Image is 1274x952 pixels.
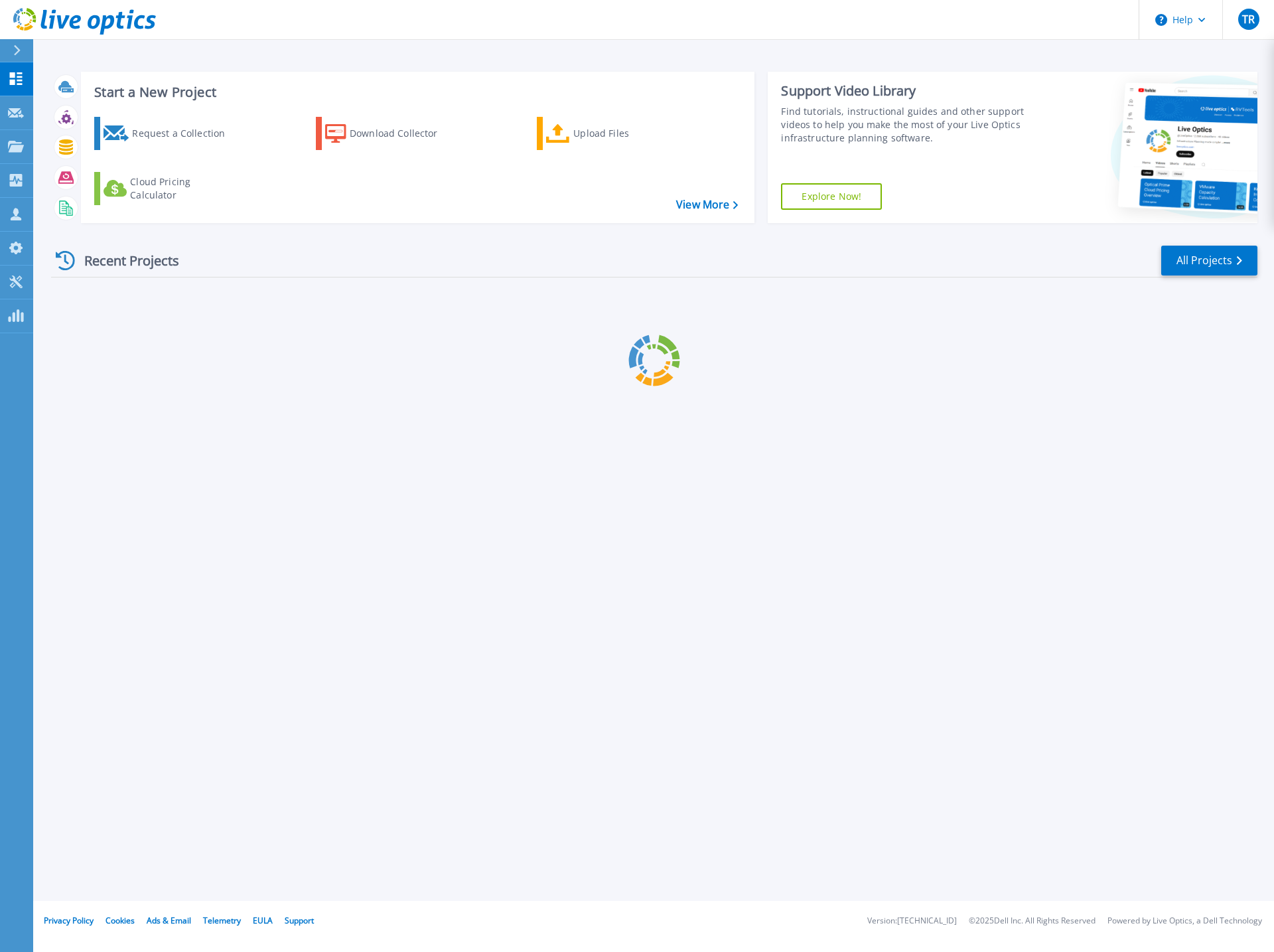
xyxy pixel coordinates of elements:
a: Upload Files [537,117,685,150]
div: Download Collector [350,120,456,147]
span: TR [1242,14,1255,25]
a: Telemetry [203,915,241,926]
a: Request a Collection [94,117,242,150]
li: © 2025 Dell Inc. All Rights Reserved [969,917,1096,925]
li: Powered by Live Optics, a Dell Technology [1107,917,1262,925]
a: Download Collector [316,117,464,150]
div: Support Video Library [781,82,1030,100]
li: Version: [TECHNICAL_ID] [867,917,957,925]
a: Support [285,915,314,926]
div: Upload Files [573,120,679,147]
div: Find tutorials, instructional guides and other support videos to help you make the most of your L... [781,105,1030,145]
a: Privacy Policy [44,915,94,926]
a: Cloud Pricing Calculator [94,172,242,205]
a: View More [676,198,738,211]
h3: Start a New Project [94,85,738,100]
a: Explore Now! [781,183,882,210]
a: EULA [253,915,273,926]
a: Cookies [106,915,135,926]
a: Ads & Email [147,915,191,926]
div: Request a Collection [132,120,238,147]
a: All Projects [1161,246,1257,276]
div: Cloud Pricing Calculator [130,175,236,202]
div: Recent Projects [51,244,197,277]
